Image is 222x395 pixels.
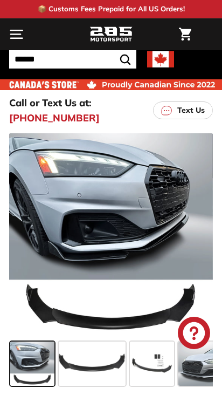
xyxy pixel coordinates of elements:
[175,317,213,352] inbox-online-store-chat: Shopify online store chat
[153,101,213,119] a: Text Us
[177,105,205,116] p: Text Us
[9,50,136,69] input: Search
[89,25,133,44] img: Logo_285_Motorsport_areodynamics_components
[174,19,197,50] a: Cart
[38,4,185,15] p: 📦 Customs Fees Prepaid for All US Orders!
[9,96,92,110] p: Call or Text Us at:
[9,111,100,125] a: [PHONE_NUMBER]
